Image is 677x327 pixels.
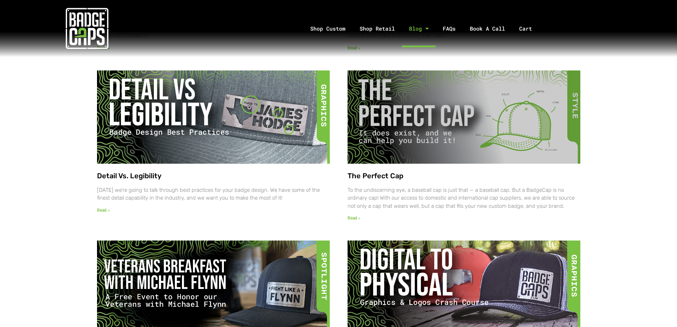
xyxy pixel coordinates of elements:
a: FAQs [436,10,463,47]
img: Featured Image that reads: The Perfect Cap: It does exist, and we can help you build it! The perf... [344,70,582,164]
a: Shop Custom [303,10,353,47]
a: Shop Retail [353,10,402,47]
a: Detail Vs. Legibility [97,172,161,180]
a: Featured Image that reads: The Perfect Cap: It does exist, and we can help you build it! The perf... [348,70,580,164]
a: Cart [512,10,548,47]
p: To the undiscerning eye, a baseball cap is just that — a baseball cap. But a BadgeCap is no ordin... [348,186,580,210]
a: Read more about Detail Vs. Legibility [97,208,110,213]
nav: Menu [174,10,677,47]
a: Blog [402,10,436,47]
iframe: Chat Widget [641,293,677,327]
img: Featured Image that reads: Detail VS Legibility: Badge Design Best Practices [93,70,331,164]
a: Book A Call [463,10,512,47]
a: Featured Image that reads: Detail VS Legibility: Badge Design Best Practices [97,70,330,164]
a: Read more about The Perfect Cap [348,216,360,221]
img: badgecaps white logo with green acccent [66,7,108,50]
p: [DATE] we’re going to talk through best practices for your badge design. We have some of the fine... [97,186,330,202]
a: The Perfect Cap [348,172,403,180]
